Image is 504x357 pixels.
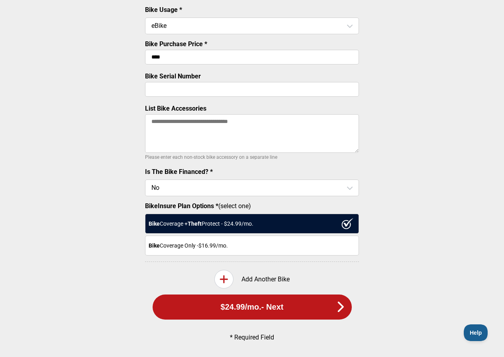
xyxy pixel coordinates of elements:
[245,302,261,312] span: /mo.
[145,202,218,210] strong: BikeInsure Plan Options *
[149,220,160,227] strong: Bike
[145,105,206,112] label: List Bike Accessories
[149,242,160,249] strong: Bike
[145,168,213,176] label: Is The Bike Financed? *
[159,334,346,341] p: * Required Field
[145,152,359,162] p: Please enter each non-stock bike accessory on a separate line
[145,270,359,289] div: Add Another Bike
[145,214,359,234] div: Coverage + Protect - $ 24.99 /mo.
[145,40,207,48] label: Bike Purchase Price *
[145,6,182,14] label: Bike Usage *
[145,236,359,256] div: Coverage Only - $16.99 /mo.
[145,72,201,80] label: Bike Serial Number
[341,218,353,229] img: ux1sgP1Haf775SAghJI38DyDlYP+32lKFAAAAAElFTkSuQmCC
[153,295,352,320] button: $24.99/mo.- Next
[145,202,359,210] label: (select one)
[464,324,488,341] iframe: Toggle Customer Support
[188,220,202,227] strong: Theft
